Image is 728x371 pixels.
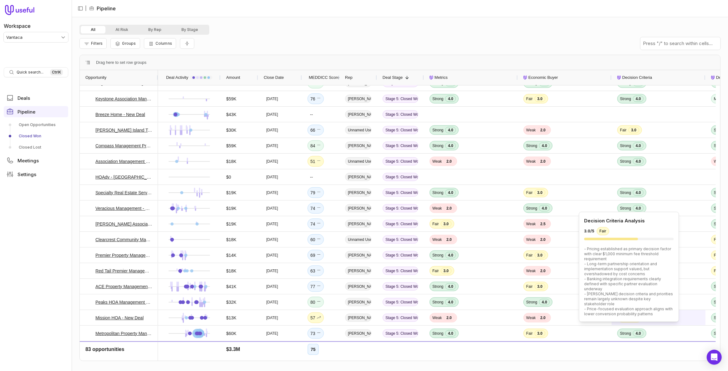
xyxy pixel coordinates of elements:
[95,142,152,150] a: Compass Management Professionals Deal
[264,74,284,81] span: Close Date
[310,205,321,212] div: 74
[166,74,188,81] span: Deal Activity
[526,300,537,305] span: Strong
[266,190,278,195] time: [DATE]
[79,38,107,49] button: Filter Pipeline
[383,110,418,119] span: Stage 5: Closed Won
[95,252,152,259] a: Premier Property Management - New Deal
[537,315,548,321] span: 2.0
[310,283,321,290] div: 77
[266,175,278,180] time: [DATE]
[383,251,418,259] span: Stage 5: Closed Won
[445,330,456,337] span: 4.0
[432,206,442,211] span: Weak
[144,38,176,49] button: Columns
[432,331,443,336] span: Strong
[383,126,418,134] span: Stage 5: Closed Won
[714,237,720,242] span: Fair
[310,173,313,181] div: --
[523,70,606,85] div: Economic Buyer
[432,237,442,242] span: Weak
[620,143,631,148] span: Strong
[310,95,321,103] div: 76
[526,268,536,273] span: Weak
[714,253,720,258] span: Fair
[445,190,456,196] span: 4.0
[91,41,103,46] span: Filters
[266,315,278,320] time: [DATE]
[96,59,146,66] div: Row Groups
[95,330,152,337] a: Metropolitan Property Management Macomb County Deal
[155,41,172,46] span: Columns
[584,229,594,234] div: 3.0 / 5
[633,96,644,102] span: 4.0
[95,205,152,212] a: Veracious Management - New Deal
[226,314,237,322] span: $13K
[17,70,43,75] span: Quick search...
[445,127,456,133] span: 4.0
[539,299,550,305] span: 4.0
[95,220,152,228] a: [PERSON_NAME] Association Management LLC Deal
[226,142,237,150] span: $59K
[317,142,321,150] span: No change
[95,111,145,118] a: Breeze Home - New Deal
[383,329,418,338] span: Stage 5: Closed Won
[266,206,278,211] time: [DATE]
[310,142,321,150] div: 84
[317,95,321,103] span: No change
[445,143,456,149] span: 4.0
[441,221,451,227] span: 3.0
[226,330,237,337] span: $60K
[226,267,237,275] span: $18K
[96,59,146,66] span: Drag here to set row groups
[714,300,725,305] span: Strong
[226,158,237,165] span: $18K
[105,26,138,33] button: At Risk
[535,252,545,258] span: 3.0
[526,96,533,101] span: Fair
[537,221,548,227] span: 2.5
[526,237,536,242] span: Weak
[714,143,725,148] span: Strong
[95,298,152,306] a: Peaks HOA Management Company Deal
[535,96,545,102] span: 3.0
[4,92,68,104] a: Deals
[444,158,454,165] span: 2.0
[714,268,720,273] span: Fair
[537,127,548,133] span: 2.0
[633,205,644,211] span: 4.0
[432,268,439,273] span: Fair
[383,173,418,181] span: Stage 5: Closed Won
[310,220,321,228] div: 74
[4,142,68,152] a: Closed Lost
[4,120,68,152] div: Pipeline submenu
[95,173,152,181] a: HOAdv - [GEOGRAPHIC_DATA] - New Deal
[537,236,548,243] span: 2.0
[345,282,371,291] span: [PERSON_NAME]
[95,283,152,290] a: ACE Property Management, Inc. - New Deal
[226,173,231,181] span: $0
[444,236,454,243] span: 2.0
[629,127,639,133] span: 3.0
[345,157,371,165] span: Unnamed User
[535,283,545,290] span: 3.0
[310,189,321,196] div: 79
[714,190,725,195] span: Strong
[707,350,722,365] div: Open Intercom Messenger
[584,217,674,225] div: Decision Criteria Analysis
[445,283,456,290] span: 4.0
[345,298,371,306] span: [PERSON_NAME]
[435,74,448,81] span: Metrics
[308,70,334,85] div: MEDDICC Score
[345,204,371,212] span: [PERSON_NAME]
[76,4,85,13] button: Collapse sidebar
[383,267,418,275] span: Stage 5: Closed Won
[383,157,418,165] span: Stage 5: Closed Won
[444,205,454,211] span: 2.0
[226,236,237,243] span: $18K
[95,189,152,196] a: Specialty Real Estate Services Deal
[4,155,68,166] a: Meetings
[95,95,152,103] a: Keystone Association Managers
[526,331,533,336] span: Fair
[266,128,278,133] time: [DATE]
